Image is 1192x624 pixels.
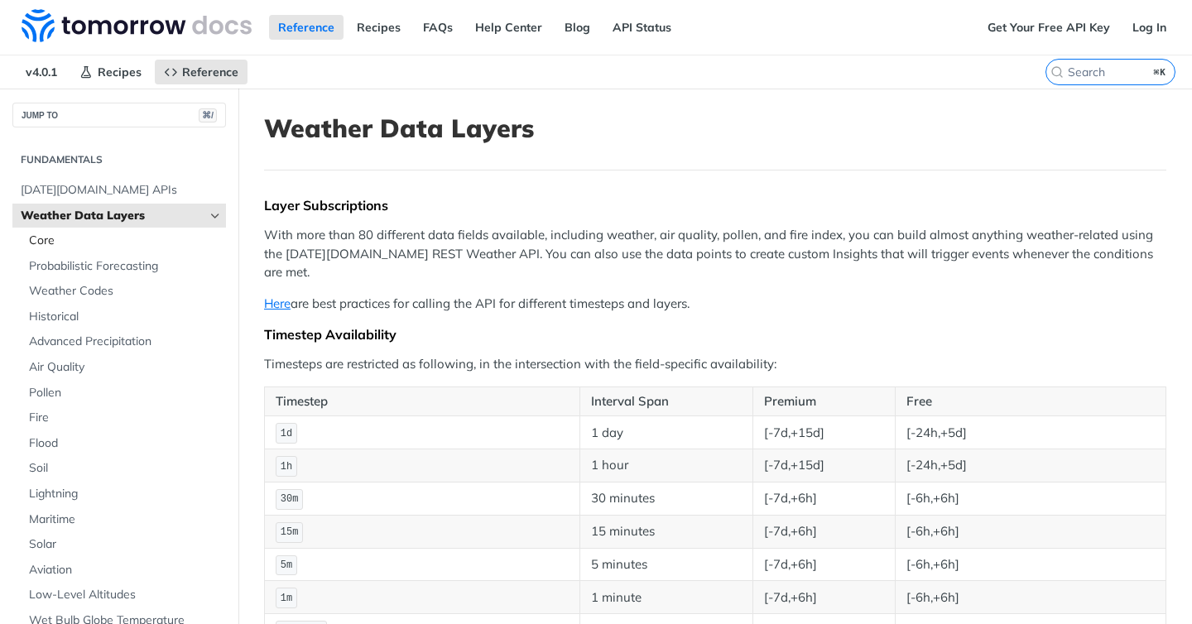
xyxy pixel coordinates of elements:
[269,15,344,40] a: Reference
[580,386,753,416] th: Interval Span
[21,208,204,224] span: Weather Data Layers
[21,355,226,380] a: Air Quality
[281,526,299,538] span: 15m
[29,309,222,325] span: Historical
[98,65,142,79] span: Recipes
[1050,65,1064,79] svg: Search
[281,559,292,571] span: 5m
[580,515,753,548] td: 15 minutes
[752,386,895,416] th: Premium
[21,381,226,406] a: Pollen
[21,558,226,583] a: Aviation
[896,581,1166,614] td: [-6h,+6h]
[281,593,292,604] span: 1m
[752,548,895,581] td: [-7d,+6h]
[1123,15,1175,40] a: Log In
[580,548,753,581] td: 5 minutes
[264,226,1166,282] p: With more than 80 different data fields available, including weather, air quality, pollen, and fi...
[264,295,1166,314] p: are best practices for calling the API for different timesteps and layers.
[978,15,1119,40] a: Get Your Free API Key
[29,334,222,350] span: Advanced Precipitation
[12,103,226,127] button: JUMP TO⌘/
[896,548,1166,581] td: [-6h,+6h]
[29,283,222,300] span: Weather Codes
[29,486,222,502] span: Lightning
[21,431,226,456] a: Flood
[29,460,222,477] span: Soil
[752,515,895,548] td: [-7d,+6h]
[896,416,1166,449] td: [-24h,+5d]
[896,482,1166,516] td: [-6h,+6h]
[182,65,238,79] span: Reference
[580,581,753,614] td: 1 minute
[21,182,222,199] span: [DATE][DOMAIN_NAME] APIs
[199,108,217,122] span: ⌘/
[281,428,292,439] span: 1d
[896,449,1166,482] td: [-24h,+5d]
[21,583,226,607] a: Low-Level Altitudes
[209,209,222,223] button: Hide subpages for Weather Data Layers
[12,204,226,228] a: Weather Data LayersHide subpages for Weather Data Layers
[29,359,222,376] span: Air Quality
[264,326,1166,343] div: Timestep Availability
[29,435,222,452] span: Flood
[22,9,252,42] img: Tomorrow.io Weather API Docs
[21,456,226,481] a: Soil
[264,355,1166,374] p: Timesteps are restricted as following, in the intersection with the field-specific availability:
[752,482,895,516] td: [-7d,+6h]
[281,461,292,473] span: 1h
[580,449,753,482] td: 1 hour
[70,60,151,84] a: Recipes
[29,587,222,603] span: Low-Level Altitudes
[348,15,410,40] a: Recipes
[752,449,895,482] td: [-7d,+15d]
[752,581,895,614] td: [-7d,+6h]
[21,305,226,329] a: Historical
[580,416,753,449] td: 1 day
[580,482,753,516] td: 30 minutes
[1150,64,1170,80] kbd: ⌘K
[155,60,248,84] a: Reference
[29,511,222,528] span: Maritime
[752,416,895,449] td: [-7d,+15d]
[264,113,1166,143] h1: Weather Data Layers
[281,493,299,505] span: 30m
[29,258,222,275] span: Probabilistic Forecasting
[264,197,1166,214] div: Layer Subscriptions
[896,515,1166,548] td: [-6h,+6h]
[414,15,462,40] a: FAQs
[21,406,226,430] a: Fire
[21,329,226,354] a: Advanced Precipitation
[466,15,551,40] a: Help Center
[603,15,680,40] a: API Status
[265,386,580,416] th: Timestep
[29,536,222,553] span: Solar
[12,178,226,203] a: [DATE][DOMAIN_NAME] APIs
[21,507,226,532] a: Maritime
[29,410,222,426] span: Fire
[21,279,226,304] a: Weather Codes
[29,233,222,249] span: Core
[21,532,226,557] a: Solar
[555,15,599,40] a: Blog
[264,295,291,311] a: Here
[29,385,222,401] span: Pollen
[21,254,226,279] a: Probabilistic Forecasting
[17,60,66,84] span: v4.0.1
[21,482,226,506] a: Lightning
[896,386,1166,416] th: Free
[29,562,222,578] span: Aviation
[21,228,226,253] a: Core
[12,152,226,167] h2: Fundamentals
